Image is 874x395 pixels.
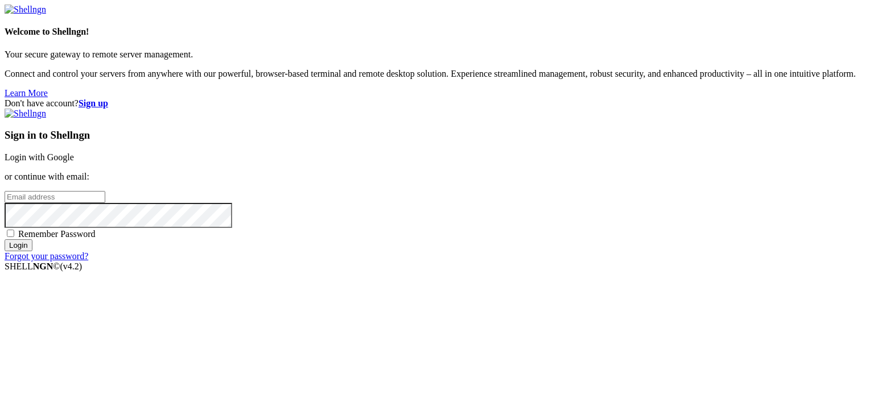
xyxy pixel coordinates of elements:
[79,98,108,108] a: Sign up
[5,69,869,79] p: Connect and control your servers from anywhere with our powerful, browser-based terminal and remo...
[5,49,869,60] p: Your secure gateway to remote server management.
[5,27,869,37] h4: Welcome to Shellngn!
[5,98,869,109] div: Don't have account?
[5,129,869,142] h3: Sign in to Shellngn
[5,88,48,98] a: Learn More
[5,251,88,261] a: Forgot your password?
[7,230,14,237] input: Remember Password
[18,229,96,239] span: Remember Password
[33,261,53,271] b: NGN
[5,239,32,251] input: Login
[5,5,46,15] img: Shellngn
[5,191,105,203] input: Email address
[5,261,82,271] span: SHELL ©
[5,172,869,182] p: or continue with email:
[60,261,83,271] span: 4.2.0
[5,152,74,162] a: Login with Google
[5,109,46,119] img: Shellngn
